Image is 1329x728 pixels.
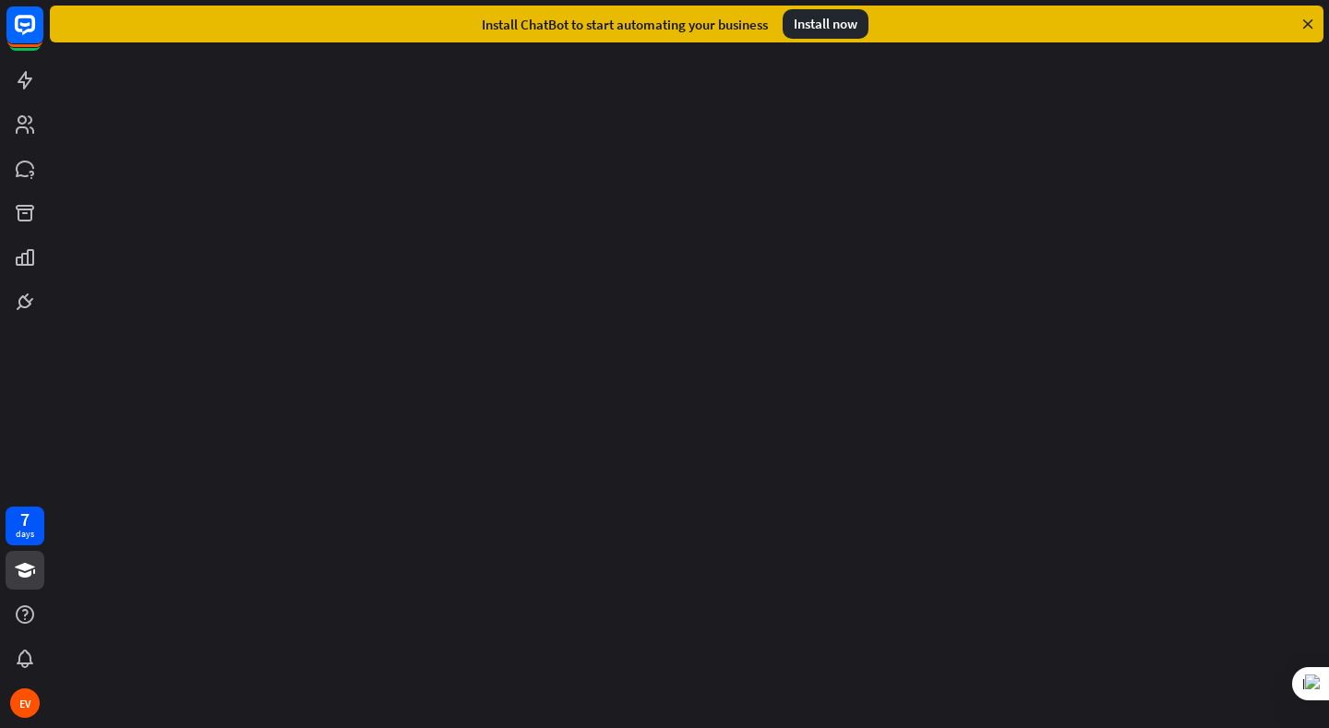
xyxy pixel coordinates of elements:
div: 7 [20,511,30,528]
div: Install now [783,9,868,39]
div: EV [10,688,40,718]
button: Open LiveChat chat widget [15,7,70,63]
div: Install ChatBot to start automating your business [482,16,768,33]
div: days [16,528,34,541]
a: 7 days [6,507,44,545]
